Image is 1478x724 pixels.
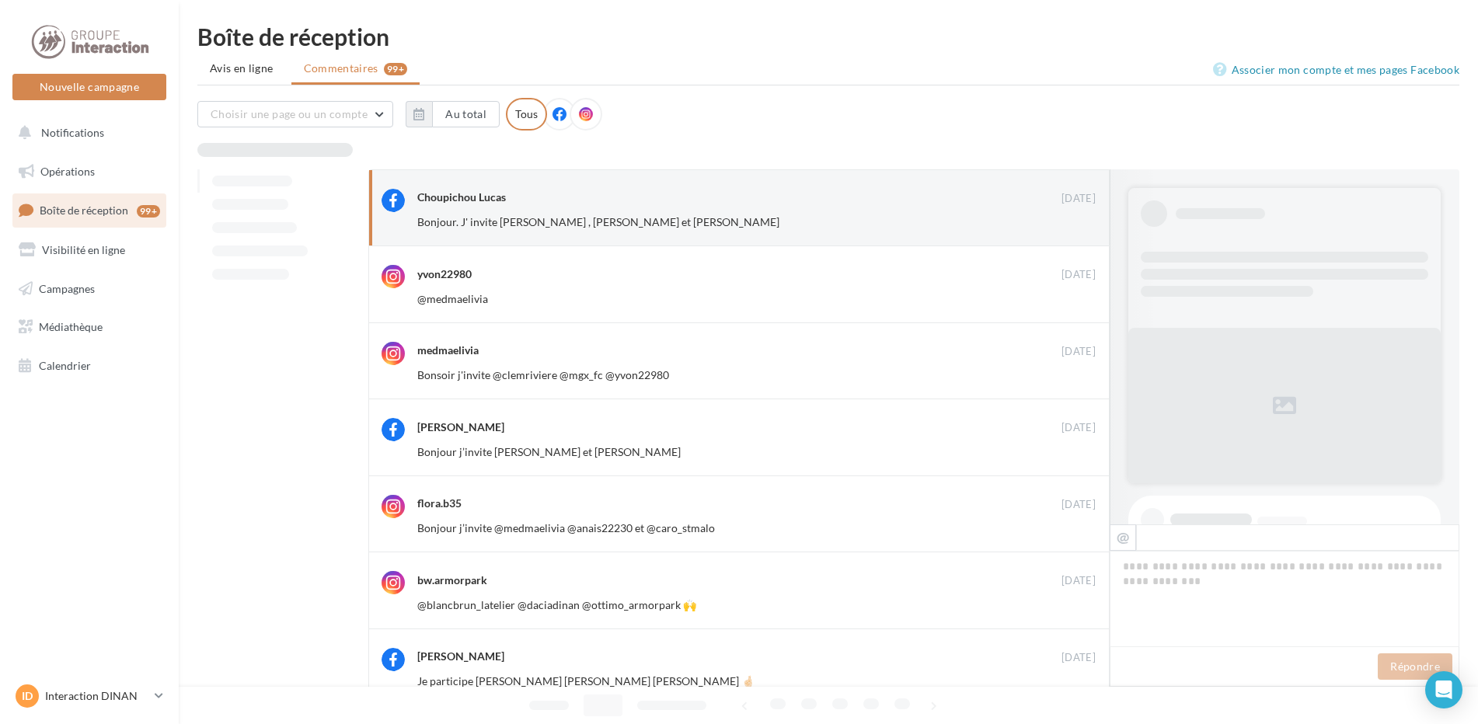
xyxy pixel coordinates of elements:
[40,204,128,217] span: Boîte de réception
[1061,498,1096,512] span: [DATE]
[9,117,163,149] button: Notifications
[406,101,500,127] button: Au total
[432,101,500,127] button: Au total
[417,368,669,381] span: Bonsoir j'invite @clemriviere @mgx_fc @yvon22980
[12,74,166,100] button: Nouvelle campagne
[1061,574,1096,588] span: [DATE]
[41,126,104,139] span: Notifications
[22,688,33,704] span: ID
[9,350,169,382] a: Calendrier
[1061,268,1096,282] span: [DATE]
[417,343,479,358] div: medmaelivia
[417,266,472,282] div: yvon22980
[1061,192,1096,206] span: [DATE]
[1213,61,1459,79] a: Associer mon compte et mes pages Facebook
[1061,421,1096,435] span: [DATE]
[197,101,393,127] button: Choisir une page ou un compte
[1425,671,1462,708] div: Open Intercom Messenger
[12,681,166,711] a: ID Interaction DINAN
[211,107,368,120] span: Choisir une page ou un compte
[9,155,169,188] a: Opérations
[210,61,274,76] span: Avis en ligne
[9,273,169,305] a: Campagnes
[1061,651,1096,665] span: [DATE]
[417,674,755,687] span: Je participe [PERSON_NAME] [PERSON_NAME] [PERSON_NAME] 🤞🏻
[45,688,148,704] p: Interaction DINAN
[42,243,125,256] span: Visibilité en ligne
[40,165,95,178] span: Opérations
[417,598,696,611] span: @blancbrun_latelier @daciadinan @ottimo_armorpark 🙌
[197,25,1459,48] div: Boîte de réception
[417,573,487,588] div: bw.armorpark
[417,419,504,435] div: [PERSON_NAME]
[417,292,488,305] span: @medmaelivia
[1061,345,1096,359] span: [DATE]
[417,215,779,228] span: Bonjour. J' invite [PERSON_NAME] , [PERSON_NAME] et [PERSON_NAME]
[9,234,169,266] a: Visibilité en ligne
[9,311,169,343] a: Médiathèque
[506,98,547,131] div: Tous
[417,521,715,534] span: Bonjour j’invite @medmaelivia @anais22230 et @caro_stmalo
[9,193,169,227] a: Boîte de réception99+
[39,281,95,294] span: Campagnes
[39,320,103,333] span: Médiathèque
[417,190,506,205] div: Choupichou Lucas
[137,205,160,218] div: 99+
[417,649,504,664] div: [PERSON_NAME]
[39,359,91,372] span: Calendrier
[1378,653,1452,680] button: Répondre
[417,496,462,511] div: flora.b35
[417,445,681,458] span: Bonjour j’invite [PERSON_NAME] et [PERSON_NAME]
